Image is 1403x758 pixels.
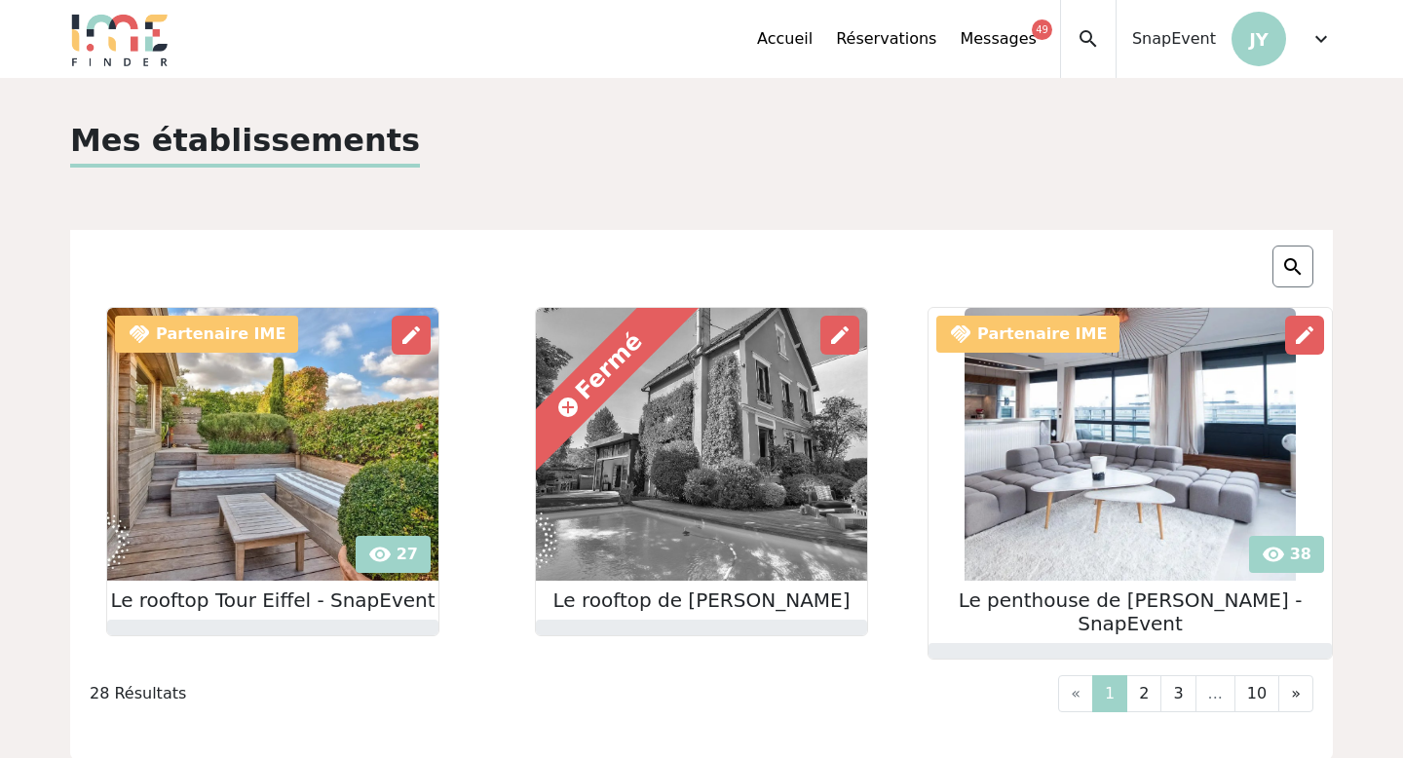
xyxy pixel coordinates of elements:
[1232,12,1286,66] p: JY
[570,326,648,404] h4: Fermé
[78,682,701,705] div: 28 Résultats
[535,307,868,636] div: cancel Fermé handshake Partenaire IME visibility 55 edit Le rooftop de [PERSON_NAME]
[1234,675,1279,712] a: 10
[1309,27,1333,51] span: expand_more
[107,308,438,581] img: 1.jpg
[836,27,936,51] a: Réservations
[1281,255,1305,279] img: search.png
[1126,675,1161,712] a: 2
[1278,675,1313,712] a: Next
[1291,684,1301,702] span: »
[70,117,420,168] p: Mes établissements
[107,588,438,612] h2: Le rooftop Tour Eiffel - SnapEvent
[701,675,1325,712] nav: Page navigation
[536,308,867,581] img: 1.jpg
[929,588,1332,635] h2: Le penthouse de [PERSON_NAME] - SnapEvent
[70,12,170,66] img: Logo.png
[928,307,1333,660] div: handshake Partenaire IME visibility 38 edit Le penthouse de [PERSON_NAME] - SnapEvent
[757,27,813,51] a: Accueil
[960,27,1036,51] a: Messages49
[1160,675,1195,712] a: 3
[1032,19,1052,40] div: 49
[536,588,867,612] h2: Le rooftop de [PERSON_NAME]
[1092,675,1127,712] a: 1
[965,308,1296,581] img: 1.jpg
[1077,27,1100,51] span: search
[399,323,423,347] span: edit
[106,307,439,636] div: handshake Partenaire IME visibility 27 edit Le rooftop Tour Eiffel - SnapEvent
[1293,323,1316,347] span: edit
[1132,27,1216,51] span: SnapEvent
[828,323,852,347] span: edit
[551,391,585,424] span: cancel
